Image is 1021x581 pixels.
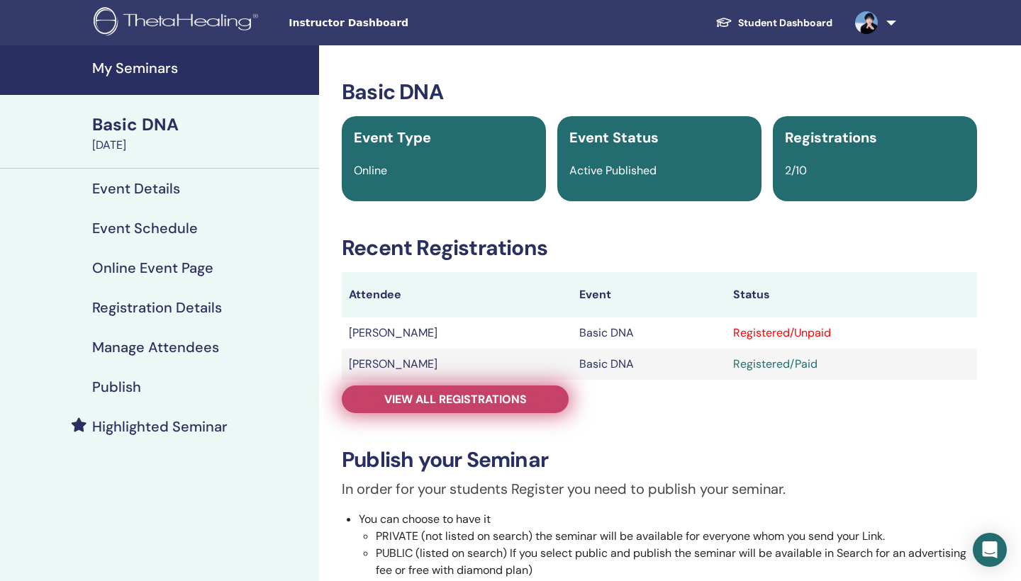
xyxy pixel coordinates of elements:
[342,478,977,500] p: In order for your students Register you need to publish your seminar.
[359,511,977,579] li: You can choose to have it
[855,11,878,34] img: default.jpg
[354,163,387,178] span: Online
[92,339,219,356] h4: Manage Attendees
[342,235,977,261] h3: Recent Registrations
[726,272,977,317] th: Status
[92,220,198,237] h4: Event Schedule
[376,528,977,545] li: PRIVATE (not listed on search) the seminar will be available for everyone whom you send your Link.
[572,349,726,380] td: Basic DNA
[92,113,311,137] div: Basic DNA
[92,378,141,395] h4: Publish
[569,163,657,178] span: Active Published
[342,349,572,380] td: [PERSON_NAME]
[572,272,726,317] th: Event
[92,137,311,154] div: [DATE]
[342,447,977,473] h3: Publish your Seminar
[785,128,877,147] span: Registrations
[704,10,844,36] a: Student Dashboard
[84,113,319,154] a: Basic DNA[DATE]
[569,128,659,147] span: Event Status
[973,533,1007,567] div: Open Intercom Messenger
[92,418,228,435] h4: Highlighted Seminar
[354,128,431,147] span: Event Type
[342,79,977,105] h3: Basic DNA
[92,299,222,316] h4: Registration Details
[92,180,180,197] h4: Event Details
[342,317,572,349] td: [PERSON_NAME]
[94,7,263,39] img: logo.png
[289,16,501,30] span: Instructor Dashboard
[572,317,726,349] td: Basic DNA
[92,259,213,276] h4: Online Event Page
[376,545,977,579] li: PUBLIC (listed on search) If you select public and publish the seminar will be available in Searc...
[715,16,732,28] img: graduation-cap-white.svg
[342,385,569,413] a: View all registrations
[785,163,807,178] span: 2/10
[733,325,970,342] div: Registered/Unpaid
[92,60,311,77] h4: My Seminars
[342,272,572,317] th: Attendee
[733,356,970,373] div: Registered/Paid
[384,392,527,407] span: View all registrations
